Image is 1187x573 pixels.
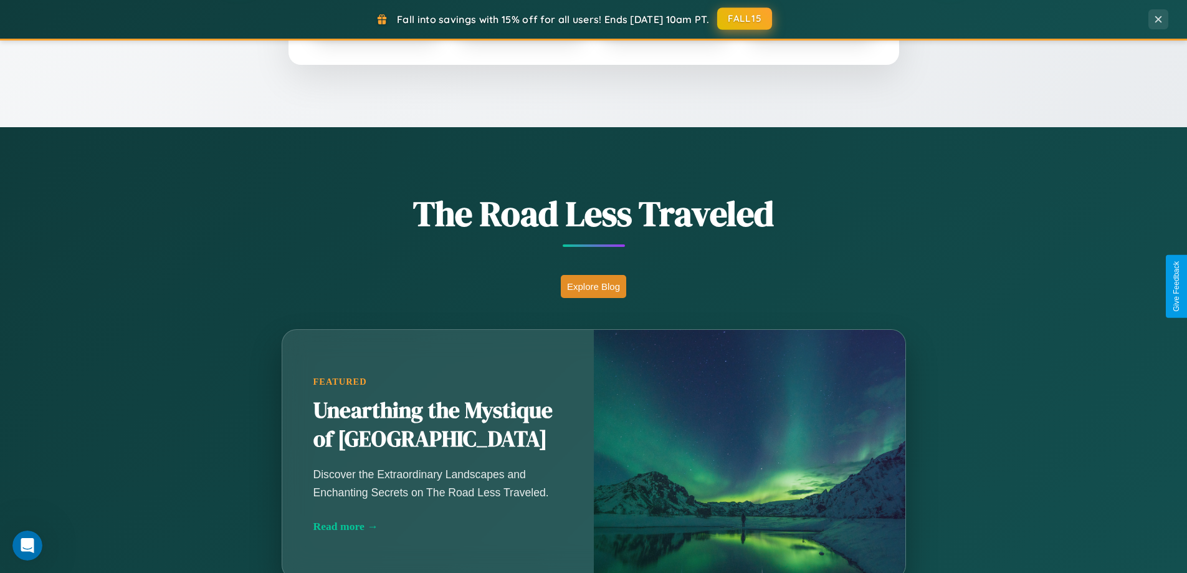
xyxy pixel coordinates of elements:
[313,397,563,454] h2: Unearthing the Mystique of [GEOGRAPHIC_DATA]
[12,531,42,561] iframe: Intercom live chat
[313,377,563,387] div: Featured
[561,275,626,298] button: Explore Blog
[313,466,563,501] p: Discover the Extraordinary Landscapes and Enchanting Secrets on The Road Less Traveled.
[313,520,563,533] div: Read more →
[717,7,772,30] button: FALL15
[220,190,968,238] h1: The Road Less Traveled
[397,13,709,26] span: Fall into savings with 15% off for all users! Ends [DATE] 10am PT.
[1172,261,1181,312] div: Give Feedback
